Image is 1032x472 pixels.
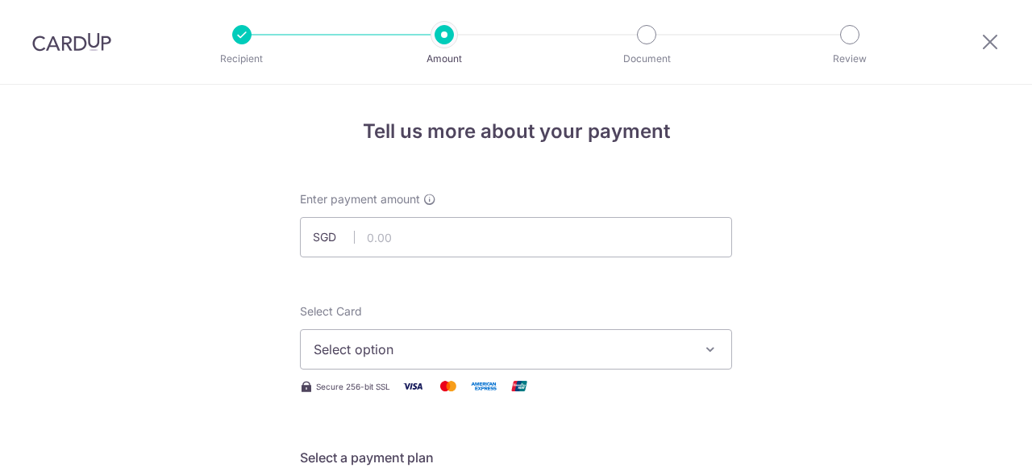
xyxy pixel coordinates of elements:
img: Visa [397,376,429,396]
img: Mastercard [432,376,464,396]
p: Review [790,51,909,67]
span: Secure 256-bit SSL [316,380,390,393]
h4: Tell us more about your payment [300,117,732,146]
button: Select option [300,329,732,370]
img: Union Pay [503,376,535,396]
span: SGD [313,229,355,245]
p: Recipient [182,51,302,67]
img: CardUp [32,32,111,52]
span: Enter payment amount [300,191,420,207]
span: Select option [314,340,689,359]
p: Document [587,51,706,67]
input: 0.00 [300,217,732,257]
span: translation missing: en.payables.payment_networks.credit_card.summary.labels.select_card [300,304,362,318]
p: Amount [385,51,504,67]
h5: Select a payment plan [300,448,732,467]
img: American Express [468,376,500,396]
